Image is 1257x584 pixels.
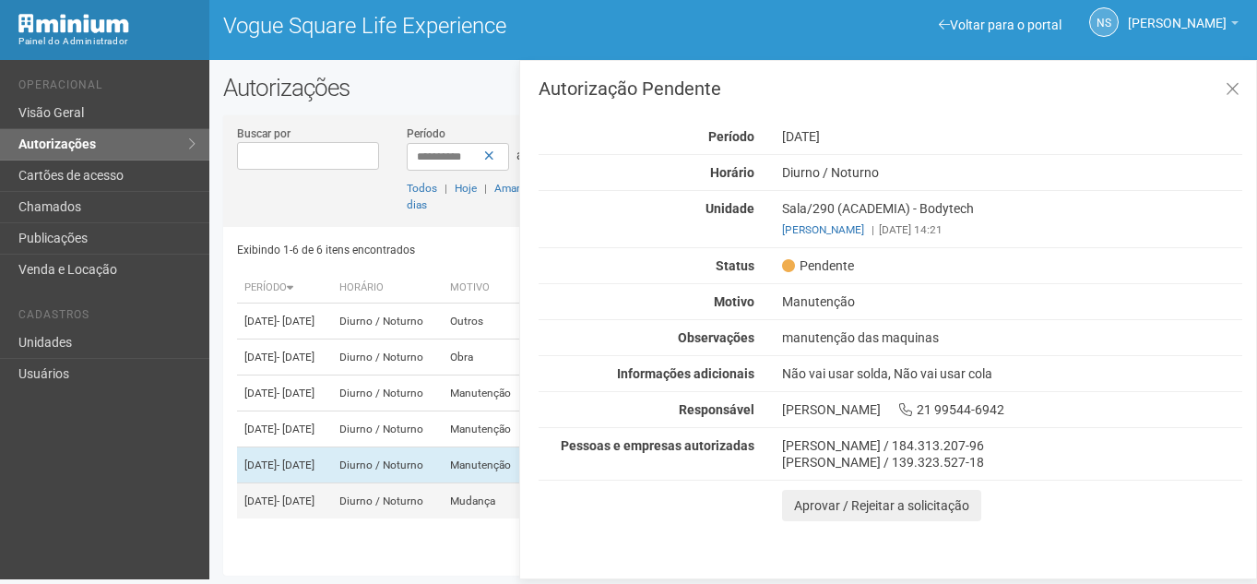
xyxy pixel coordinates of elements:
div: [PERSON_NAME] / 139.323.527-18 [782,454,1242,471]
strong: Horário [710,165,754,180]
td: [DATE] [237,340,332,375]
td: [DATE] [237,483,332,519]
td: [DATE] [237,411,332,447]
div: Manutenção [768,293,1256,310]
img: Minium [18,14,129,33]
td: Diurno / Noturno [332,447,443,483]
strong: Unidade [706,201,754,216]
a: Voltar para o portal [939,18,1061,32]
a: Hoje [455,182,477,195]
span: - [DATE] [277,423,314,435]
td: Diurno / Noturno [332,483,443,519]
a: NS [1089,7,1119,37]
strong: Informações adicionais [617,366,754,381]
div: [PERSON_NAME] 21 99544-6942 [768,401,1256,418]
strong: Status [716,258,754,273]
h2: Autorizações [223,74,1243,101]
span: | [484,182,487,195]
td: Obra [443,340,528,375]
strong: Motivo [714,294,754,309]
strong: Responsável [679,402,754,417]
label: Período [407,125,445,142]
a: Amanhã [494,182,535,195]
td: Diurno / Noturno [332,304,443,340]
td: Diurno / Noturno [332,375,443,411]
td: Manutenção [443,447,528,483]
a: Todos [407,182,437,195]
strong: Pessoas e empresas autorizadas [561,438,754,453]
th: Período [237,273,332,304]
div: Exibindo 1-6 de 6 itens encontrados [237,236,729,264]
button: Aprovar / Rejeitar a solicitação [782,490,981,521]
span: - [DATE] [277,495,314,507]
span: - [DATE] [277,459,314,471]
li: Cadastros [18,308,196,328]
td: Manutenção [443,375,528,411]
div: Sala/290 (ACADEMIA) - Bodytech [768,200,1256,238]
span: a [516,148,524,162]
div: Diurno / Noturno [768,164,1256,181]
th: Horário [332,273,443,304]
td: Diurno / Noturno [332,340,443,375]
th: Motivo [443,273,528,304]
td: [DATE] [237,447,332,483]
span: - [DATE] [277,351,314,364]
h1: Vogue Square Life Experience [223,14,719,38]
td: [DATE] [237,375,332,411]
h3: Autorização Pendente [539,79,1242,98]
div: manutenção das maquinas [768,329,1256,346]
td: Diurno / Noturno [332,411,443,447]
span: | [445,182,447,195]
div: Painel do Administrador [18,33,196,50]
a: [PERSON_NAME] [782,223,864,236]
div: [PERSON_NAME] / 184.313.207-96 [782,437,1242,454]
td: Manutenção [443,411,528,447]
td: [DATE] [237,304,332,340]
span: Pendente [782,257,854,274]
a: [PERSON_NAME] [1128,18,1239,33]
strong: Observações [678,330,754,345]
div: Não vai usar solda, Não vai usar cola [768,365,1256,382]
td: Mudança [443,483,528,519]
div: [DATE] [768,128,1256,145]
label: Buscar por [237,125,291,142]
div: [DATE] 14:21 [782,221,1242,238]
li: Operacional [18,78,196,98]
td: Outros [443,304,528,340]
span: - [DATE] [277,315,314,328]
strong: Período [708,129,754,144]
span: - [DATE] [277,387,314,399]
span: | [872,223,874,236]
